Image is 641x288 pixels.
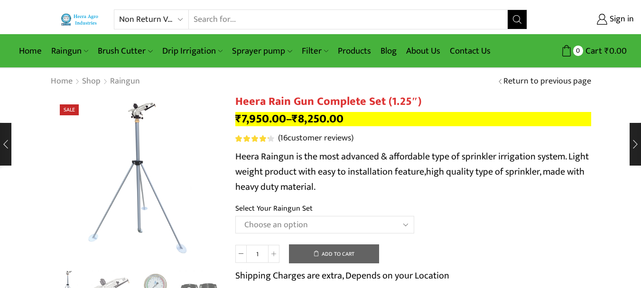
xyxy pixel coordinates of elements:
[376,40,401,62] a: Blog
[292,109,344,129] bdi: 8,250.00
[46,40,93,62] a: Raingun
[235,109,286,129] bdi: 7,950.00
[60,104,79,115] span: Sale
[14,40,46,62] a: Home
[50,75,140,88] nav: Breadcrumb
[235,112,591,126] p: –
[189,10,507,29] input: Search for...
[297,40,333,62] a: Filter
[235,95,591,109] h1: Heera Rain Gun Complete Set (1.25″)
[158,40,227,62] a: Drip Irrigation
[280,131,288,145] span: 16
[401,40,445,62] a: About Us
[541,11,634,28] a: Sign in
[235,268,449,283] p: Shipping Charges are extra, Depends on your Location
[110,75,140,88] a: Raingun
[607,13,634,26] span: Sign in
[93,40,157,62] a: Brush Cutter
[235,109,242,129] span: ₹
[583,45,602,57] span: Cart
[508,10,527,29] button: Search button
[235,135,274,142] div: Rated 4.38 out of 5
[333,40,376,62] a: Products
[247,245,268,263] input: Product quantity
[235,135,276,142] span: 16
[445,40,495,62] a: Contact Us
[227,40,297,62] a: Sprayer pump
[235,149,591,195] p: Heera Raingun is the most advanced & affordable type of sprinkler irrigation system. Light weight...
[292,109,298,129] span: ₹
[82,75,101,88] a: Shop
[604,44,609,58] span: ₹
[235,135,269,142] span: Rated out of 5 based on customer ratings
[573,46,583,56] span: 0
[50,75,73,88] a: Home
[537,42,627,60] a: 0 Cart ₹0.00
[235,203,313,214] label: Select Your Raingun Set
[289,244,379,263] button: Add to cart
[503,75,591,88] a: Return to previous page
[604,44,627,58] bdi: 0.00
[50,95,221,266] div: 1 / 5
[278,132,353,145] a: (16customer reviews)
